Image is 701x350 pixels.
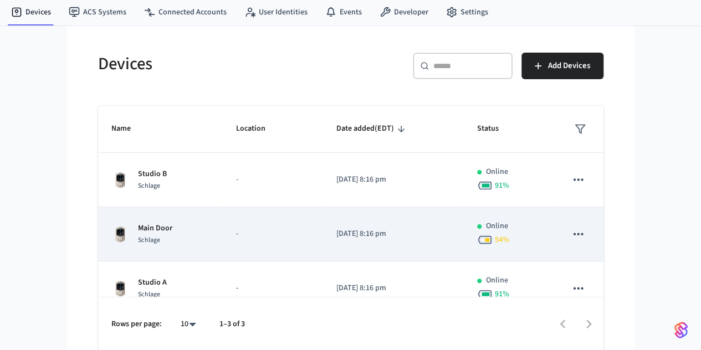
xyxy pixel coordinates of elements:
a: Events [316,2,371,22]
div: 10 [175,316,202,332]
p: Online [486,166,508,178]
p: Studio A [138,277,167,289]
p: Online [486,220,508,232]
p: Rows per page: [111,318,162,330]
p: [DATE] 8:16 pm [336,174,451,186]
img: SeamLogoGradient.69752ec5.svg [674,321,688,339]
span: Status [477,120,513,137]
span: Location [236,120,280,137]
p: [DATE] 8:16 pm [336,282,451,294]
span: Schlage [138,181,160,191]
p: Online [486,275,508,286]
span: 54 % [495,234,509,245]
p: [DATE] 8:16 pm [336,228,451,240]
a: Developer [371,2,437,22]
p: - [236,282,310,294]
p: 1–3 of 3 [219,318,245,330]
span: 91 % [495,180,509,191]
span: Schlage [138,290,160,299]
p: Studio B [138,168,167,180]
img: Schlage Sense Smart Deadbolt with Camelot Trim, Front [111,280,129,297]
a: Connected Accounts [135,2,236,22]
p: - [236,228,310,240]
p: - [236,174,310,186]
a: ACS Systems [60,2,135,22]
span: 91 % [495,289,509,300]
button: Add Devices [521,53,603,79]
span: Add Devices [548,59,590,73]
h5: Devices [98,53,344,75]
a: Settings [437,2,497,22]
span: Schlage [138,235,160,245]
img: Schlage Sense Smart Deadbolt with Camelot Trim, Front [111,225,129,243]
span: Date added(EDT) [336,120,408,137]
table: sticky table [98,106,603,316]
img: Schlage Sense Smart Deadbolt with Camelot Trim, Front [111,171,129,189]
a: User Identities [236,2,316,22]
span: Name [111,120,145,137]
a: Devices [2,2,60,22]
p: Main Door [138,223,172,234]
